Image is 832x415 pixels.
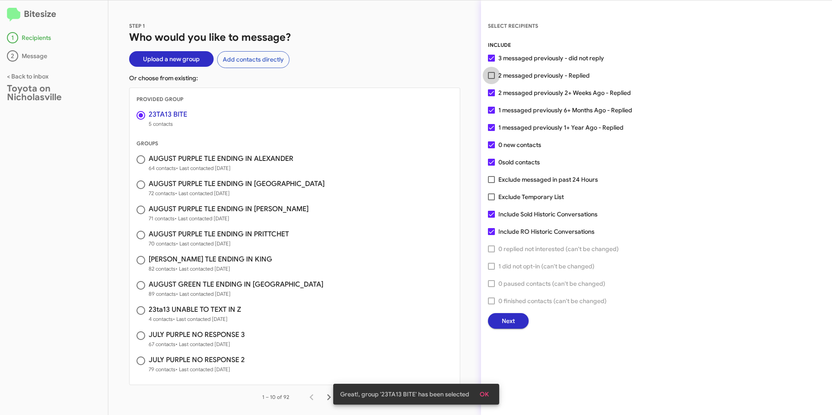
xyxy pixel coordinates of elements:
span: 1 messaged previously 6+ Months Ago - Replied [498,105,632,115]
h1: Who would you like to message? [129,30,460,44]
span: 82 contacts [149,265,272,273]
div: 1 – 10 of 92 [262,393,289,402]
a: < Back to inbox [7,72,49,80]
h3: [PERSON_NAME] TLE ENDING IN KING [149,256,272,263]
span: 4 contacts [149,315,241,324]
h3: AUGUST PURPLE TLE ENDING IN [PERSON_NAME] [149,206,309,212]
span: 0 [498,157,540,167]
h3: JULY PURPLE NO RESPONSE 2 [149,356,245,363]
button: Upload a new group [129,51,214,67]
span: • Last contacted [DATE] [175,341,230,347]
span: • Last contacted [DATE] [176,240,231,247]
span: • Last contacted [DATE] [175,215,229,222]
div: 2 [7,50,18,62]
div: INCLUDE [488,41,825,49]
span: 72 contacts [149,189,325,198]
div: Toyota on Nicholasville [7,84,101,101]
span: • Last contacted [DATE] [173,316,227,322]
h3: AUGUST PURPLE TLE ENDING IN [GEOGRAPHIC_DATA] [149,180,325,187]
span: 0 new contacts [498,140,541,150]
button: OK [473,386,496,402]
span: 0 finished contacts (can't be changed) [498,296,607,306]
p: Or choose from existing: [129,74,460,82]
span: 1 messaged previously 1+ Year Ago - Replied [498,122,624,133]
h3: 23ta13 UNABLE TO TEXT IN Z [149,306,241,313]
span: 79 contacts [149,365,245,374]
div: GROUPS [130,139,460,148]
span: Next [502,313,515,329]
span: OK [480,386,489,402]
button: Previous page [303,389,320,406]
span: 1 did not opt-in (can't be changed) [498,261,595,271]
span: • Last contacted [DATE] [176,165,231,171]
span: Include Sold Historic Conversations [498,209,598,219]
button: Next page [320,389,338,406]
span: 2 messaged previously - Replied [498,70,590,81]
span: 5 contacts [149,120,187,128]
div: Recipients [7,32,101,43]
img: logo-minimal.svg [7,8,20,22]
span: Include RO Historic Conversations [498,226,595,237]
h3: AUGUST PURPLE TLE ENDING IN ALEXANDER [149,155,293,162]
span: 2 messaged previously 2+ Weeks Ago - Replied [498,88,631,98]
span: Exclude Temporary List [498,192,564,202]
span: 89 contacts [149,290,323,298]
div: Message [7,50,101,62]
h3: 23TA13 BITE [149,111,187,118]
span: 70 contacts [149,239,289,248]
span: 67 contacts [149,340,245,349]
span: • Last contacted [DATE] [175,366,230,373]
div: PROVIDED GROUP [130,95,460,104]
span: 64 contacts [149,164,293,173]
h3: AUGUST GREEN TLE ENDING IN [GEOGRAPHIC_DATA] [149,281,323,288]
div: 1 [7,32,18,43]
span: sold contacts [502,158,540,166]
h2: Bitesize [7,7,101,22]
span: 71 contacts [149,214,309,223]
span: • Last contacted [DATE] [175,190,230,196]
span: Great!, group '23TA13 BITE' has been selected [340,390,469,399]
h3: JULY PURPLE NO RESPONSE 3 [149,331,245,338]
span: • Last contacted [DATE] [176,291,231,297]
button: Add contacts directly [217,51,289,68]
span: STEP 1 [129,23,145,29]
button: Next [488,313,529,329]
span: Exclude messaged in past 24 Hours [498,174,598,185]
span: 0 replied not interested (can't be changed) [498,244,619,254]
span: 0 paused contacts (can't be changed) [498,278,605,289]
span: SELECT RECIPIENTS [488,23,538,29]
span: 3 messaged previously - did not reply [498,53,604,63]
span: • Last contacted [DATE] [175,265,230,272]
span: Upload a new group [143,51,200,67]
h3: AUGUST PURPLE TLE ENDING IN PRITTCHET [149,231,289,238]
